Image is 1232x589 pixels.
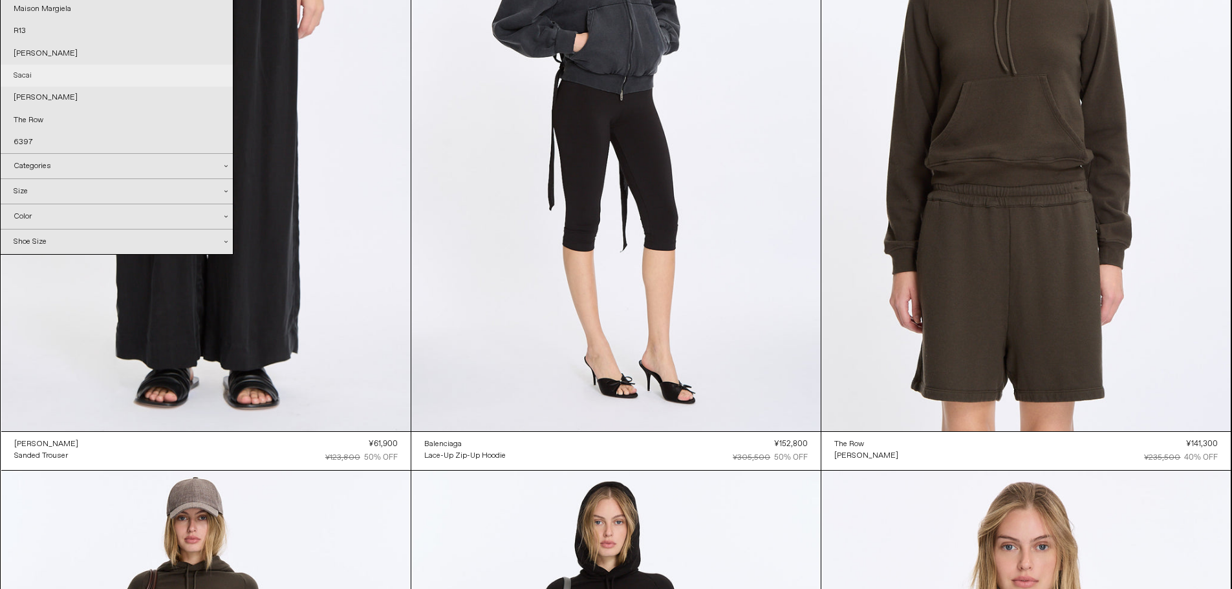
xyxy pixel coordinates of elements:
div: 50% OFF [774,452,808,464]
a: [PERSON_NAME] [1,87,233,109]
a: 6397 [1,131,233,153]
div: Shoe Size [1,230,233,254]
a: Sacai [1,65,233,87]
a: R13 [1,20,233,42]
a: Lace-Up Zip-Up Hoodie [424,450,506,462]
div: ¥61,900 [369,438,398,450]
div: Size [1,179,233,204]
div: 50% OFF [364,452,398,464]
div: 40% OFF [1184,452,1218,464]
a: [PERSON_NAME] [834,450,898,462]
div: ¥141,300 [1186,438,1218,450]
div: Balenciaga [424,439,462,450]
a: Balenciaga [424,438,506,450]
div: Categories [1,154,233,178]
div: ¥235,500 [1144,452,1180,464]
div: The Row [834,439,864,450]
div: ¥123,800 [325,452,360,464]
div: Color [1,204,233,229]
a: [PERSON_NAME] [14,438,78,450]
a: [PERSON_NAME] [1,43,233,65]
a: Sanded Trouser [14,450,78,462]
div: [PERSON_NAME] [834,451,898,462]
div: ¥305,500 [733,452,770,464]
div: ¥152,800 [774,438,808,450]
div: Sanded Trouser [14,451,68,462]
a: The Row [1,109,233,131]
div: Lace-Up Zip-Up Hoodie [424,451,506,462]
a: The Row [834,438,898,450]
